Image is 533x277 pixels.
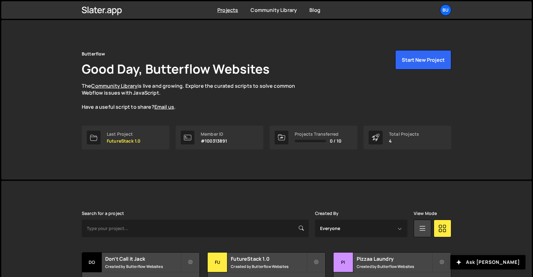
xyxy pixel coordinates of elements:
small: Created by Butterflow Websites [231,264,306,269]
div: Projects Transferred [295,132,341,137]
a: Community Library [91,82,137,89]
div: Do [82,253,102,272]
h2: FutureStack 1.0 [231,255,306,262]
small: Created by Butterflow Websites [357,264,432,269]
p: #100313891 [201,138,227,144]
a: Last Project FutureStack 1.0 [82,126,169,149]
h1: Good Day, Butterflow Websites [82,60,270,77]
div: Total Projects [389,132,419,137]
label: Search for a project [82,211,124,216]
label: View Mode [414,211,437,216]
a: Community Library [251,7,297,13]
button: Start New Project [395,50,451,70]
h2: Don't Call it Jack [105,255,181,262]
button: Ask [PERSON_NAME] [450,255,525,269]
p: 4 [389,138,419,144]
span: 0 / 10 [330,138,341,144]
div: Butterflow [82,50,105,58]
div: Member ID [201,132,227,137]
small: Created by Butterflow Websites [105,264,181,269]
h2: Pizzaa Laundry [357,255,432,262]
a: Blog [309,7,320,13]
label: Created By [315,211,339,216]
a: Bu [440,4,451,16]
input: Type your project... [82,220,309,237]
p: The is live and growing. Explore the curated scripts to solve common Webflow issues with JavaScri... [82,82,307,111]
a: Projects [217,7,238,13]
div: Pi [334,253,353,272]
div: Last Project [107,132,140,137]
p: FutureStack 1.0 [107,138,140,144]
a: Email us [154,103,174,110]
div: Fu [208,253,227,272]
